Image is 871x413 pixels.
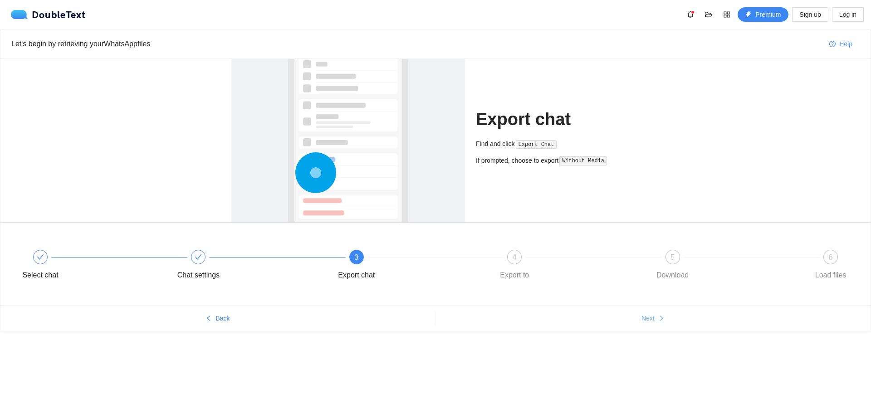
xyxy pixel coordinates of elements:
span: Help [839,39,852,49]
button: thunderboltPremium [738,7,788,22]
span: Premium [755,10,781,19]
img: logo [11,10,32,19]
button: bell [683,7,698,22]
h1: Export chat [476,109,640,130]
div: Load files [815,268,847,282]
div: 5Download [646,250,804,282]
div: Chat settings [172,250,330,282]
span: Next [641,313,655,323]
span: 3 [354,253,358,261]
div: If prompted, choose to export [476,155,640,166]
span: appstore [720,11,734,18]
span: question-circle [829,41,836,48]
a: logoDoubleText [11,10,86,19]
span: bell [684,11,697,18]
span: check [37,253,44,261]
code: Without Media [559,156,607,165]
span: check [195,253,202,261]
div: Select chat [14,250,172,282]
button: appstore [719,7,734,22]
div: 3Export chat [330,250,488,282]
button: leftBack [0,311,435,326]
span: 6 [829,253,833,261]
span: left [206,315,212,322]
div: Export to [500,268,529,282]
span: Back [215,313,230,323]
span: right [658,315,665,322]
span: thunderbolt [745,11,752,19]
div: Download [656,268,689,282]
span: 5 [670,253,675,261]
div: Find and click [476,139,640,149]
div: Export chat [338,268,375,282]
span: 4 [513,253,517,261]
div: DoubleText [11,10,86,19]
span: Sign up [799,10,821,19]
button: folder-open [701,7,716,22]
div: 6Load files [804,250,857,282]
div: Select chat [22,268,58,282]
button: Nextright [435,311,871,326]
div: 4Export to [488,250,646,282]
code: Export Chat [516,140,557,149]
span: folder-open [702,11,715,18]
button: Log in [832,7,864,22]
div: Chat settings [177,268,220,282]
span: Log in [839,10,856,19]
button: question-circleHelp [822,37,860,51]
button: Sign up [792,7,828,22]
div: Let's begin by retrieving your WhatsApp files [11,38,822,49]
